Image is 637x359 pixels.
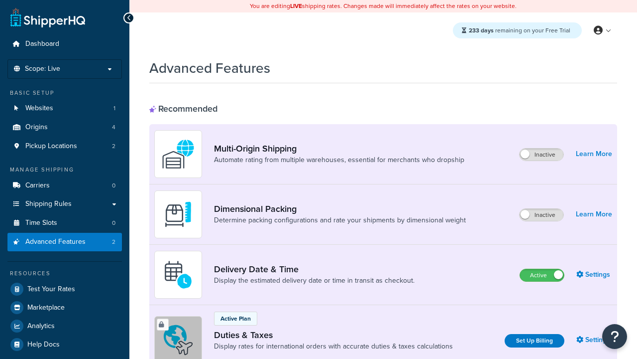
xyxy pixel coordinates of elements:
[220,314,251,323] p: Active Plan
[7,195,122,213] a: Shipping Rules
[112,181,115,190] span: 0
[25,219,57,227] span: Time Slots
[7,118,122,137] li: Origins
[505,334,564,348] a: Set Up Billing
[7,177,122,195] a: Carriers0
[25,238,86,246] span: Advanced Features
[214,203,466,214] a: Dimensional Packing
[520,209,563,221] label: Inactive
[25,104,53,113] span: Websites
[520,269,564,281] label: Active
[27,304,65,312] span: Marketplace
[7,214,122,232] a: Time Slots0
[7,99,122,118] a: Websites1
[7,35,122,53] a: Dashboard
[7,233,122,251] a: Advanced Features2
[27,322,55,331] span: Analytics
[576,268,612,282] a: Settings
[27,285,75,294] span: Test Your Rates
[7,317,122,335] a: Analytics
[7,299,122,317] a: Marketplace
[214,155,464,165] a: Automate rating from multiple warehouses, essential for merchants who dropship
[7,137,122,156] a: Pickup Locations2
[7,166,122,174] div: Manage Shipping
[112,238,115,246] span: 2
[520,149,563,161] label: Inactive
[214,330,453,341] a: Duties & Taxes
[290,1,302,10] b: LIVE
[25,181,50,190] span: Carriers
[113,104,115,113] span: 1
[149,103,217,114] div: Recommended
[7,89,122,97] div: Basic Setup
[469,26,494,35] strong: 233 days
[27,341,60,349] span: Help Docs
[214,215,466,225] a: Determine packing configurations and rate your shipments by dimensional weight
[149,58,270,78] h1: Advanced Features
[7,177,122,195] li: Carriers
[7,280,122,298] a: Test Your Rates
[214,264,415,275] a: Delivery Date & Time
[7,118,122,137] a: Origins4
[214,342,453,352] a: Display rates for international orders with accurate duties & taxes calculations
[7,233,122,251] li: Advanced Features
[25,200,72,208] span: Shipping Rules
[25,123,48,132] span: Origins
[112,123,115,132] span: 4
[7,99,122,118] li: Websites
[602,324,627,349] button: Open Resource Center
[214,143,464,154] a: Multi-Origin Shipping
[161,197,196,232] img: DTVBYsAAAAAASUVORK5CYII=
[25,142,77,151] span: Pickup Locations
[469,26,570,35] span: remaining on your Free Trial
[576,147,612,161] a: Learn More
[7,137,122,156] li: Pickup Locations
[214,276,415,286] a: Display the estimated delivery date or time in transit as checkout.
[112,219,115,227] span: 0
[161,137,196,172] img: WatD5o0RtDAAAAAElFTkSuQmCC
[7,214,122,232] li: Time Slots
[25,65,60,73] span: Scope: Live
[112,142,115,151] span: 2
[25,40,59,48] span: Dashboard
[7,269,122,278] div: Resources
[161,257,196,292] img: gfkeb5ejjkALwAAAABJRU5ErkJggg==
[576,207,612,221] a: Learn More
[7,336,122,354] a: Help Docs
[576,333,612,347] a: Settings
